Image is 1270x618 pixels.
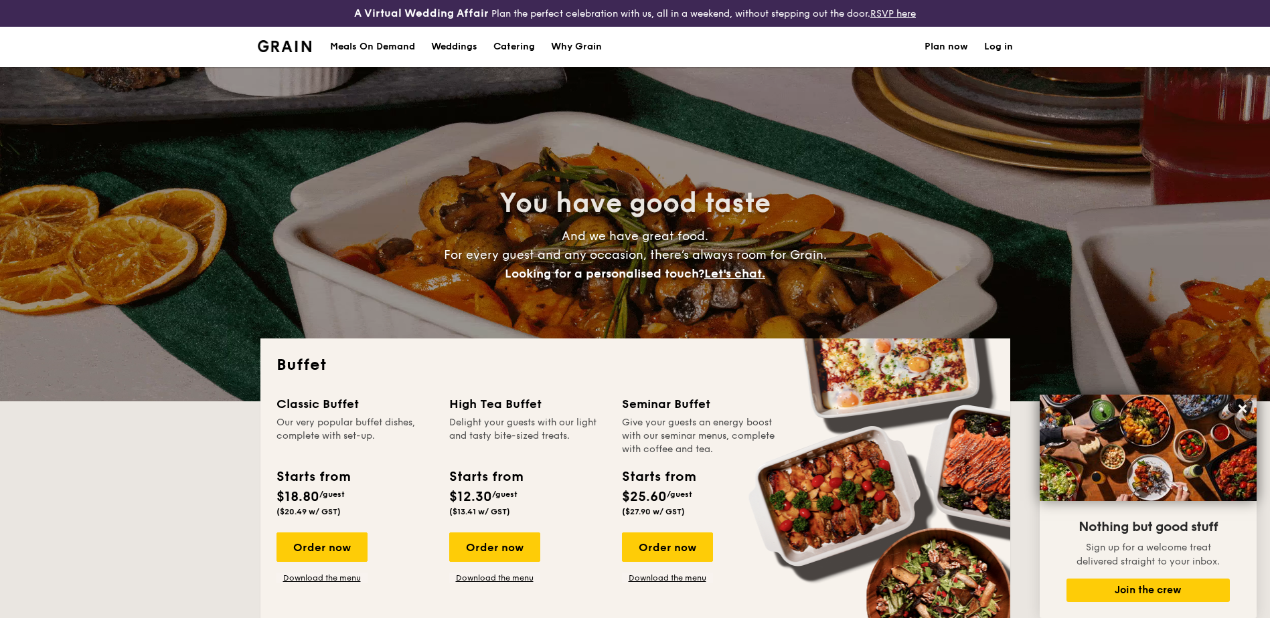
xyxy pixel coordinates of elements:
[276,573,368,583] a: Download the menu
[449,395,606,413] div: High Tea Buffet
[449,416,606,456] div: Delight your guests with our light and tasty bite-sized treats.
[258,40,312,52] img: Grain
[449,467,522,487] div: Starts from
[258,40,312,52] a: Logotype
[622,532,713,562] div: Order now
[499,187,771,219] span: You have good taste
[622,467,695,487] div: Starts from
[449,532,540,562] div: Order now
[322,27,423,67] a: Meals On Demand
[622,573,713,583] a: Download the menu
[622,395,779,413] div: Seminar Buffet
[485,27,543,67] a: Catering
[276,507,341,516] span: ($20.49 w/ GST)
[330,27,415,67] div: Meals On Demand
[925,27,968,67] a: Plan now
[667,490,692,499] span: /guest
[1079,519,1218,535] span: Nothing but good stuff
[276,395,433,413] div: Classic Buffet
[276,489,319,505] span: $18.80
[276,467,349,487] div: Starts from
[444,229,827,281] span: And we have great food. For every guest and any occasion, there’s always room for Grain.
[1232,398,1253,419] button: Close
[449,489,492,505] span: $12.30
[493,27,535,67] h1: Catering
[543,27,610,67] a: Why Grain
[870,8,916,19] a: RSVP here
[505,266,704,281] span: Looking for a personalised touch?
[276,532,368,562] div: Order now
[492,490,518,499] span: /guest
[449,573,540,583] a: Download the menu
[704,266,765,281] span: Let's chat.
[622,416,779,456] div: Give your guests an energy boost with our seminar menus, complete with coffee and tea.
[984,27,1013,67] a: Log in
[622,507,685,516] span: ($27.90 w/ GST)
[276,416,433,456] div: Our very popular buffet dishes, complete with set-up.
[1077,542,1220,567] span: Sign up for a welcome treat delivered straight to your inbox.
[431,27,477,67] div: Weddings
[276,354,994,376] h2: Buffet
[1066,579,1230,602] button: Join the crew
[250,5,1021,21] div: Plan the perfect celebration with us, all in a weekend, without stepping out the door.
[622,489,667,505] span: $25.60
[449,507,510,516] span: ($13.41 w/ GST)
[1040,395,1257,501] img: DSC07876-Edit02-Large.jpeg
[551,27,602,67] div: Why Grain
[319,490,345,499] span: /guest
[423,27,485,67] a: Weddings
[354,5,489,21] h4: A Virtual Wedding Affair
